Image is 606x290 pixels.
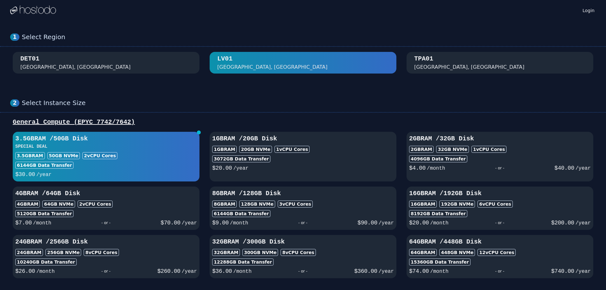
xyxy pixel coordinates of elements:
div: 2 vCPU Cores [82,152,117,159]
div: 8 vCPU Cores [84,249,119,256]
div: 4096 GB Data Transfer [409,155,467,162]
div: 448 GB NVMe [439,249,475,256]
span: /month [230,220,248,226]
div: 24GB RAM [15,249,43,256]
div: 32 GB NVMe [436,146,469,153]
h3: 32GB RAM / 300 GB Disk [212,237,394,246]
a: Login [581,6,596,14]
button: DET01 [GEOGRAPHIC_DATA], [GEOGRAPHIC_DATA] [13,52,199,74]
button: 64GBRAM /448GB Disk64GBRAM448GB NVMe12vCPU Cores15360GB Data Transfer$74.00/month- or -$740.00/year [407,235,593,278]
span: /month [427,166,445,171]
div: 1 vCPU Cores [471,146,506,153]
div: 1GB RAM [212,146,237,153]
div: - or - [252,267,354,276]
button: 32GBRAM /300GB Disk32GBRAM300GB NVMe8vCPU Cores12288GB Data Transfer$36.00/month- or -$360.00/year [210,235,396,278]
span: /year [182,220,197,226]
div: - or - [55,267,157,276]
div: 32GB RAM [212,249,240,256]
div: [GEOGRAPHIC_DATA], [GEOGRAPHIC_DATA] [414,63,525,71]
div: 12 vCPU Cores [477,249,516,256]
div: 3072 GB Data Transfer [212,155,270,162]
span: /year [36,172,52,178]
button: 2GBRAM /32GB Disk2GBRAM32GB NVMe1vCPU Cores4096GB Data Transfer$4.00/month- or -$40.00/year [407,132,593,181]
div: 1 [10,33,19,41]
div: - or - [449,267,551,276]
span: $ 26.00 [15,268,35,274]
span: /month [36,269,55,274]
div: [GEOGRAPHIC_DATA], [GEOGRAPHIC_DATA] [20,63,131,71]
div: 15360 GB Data Transfer [409,258,470,265]
span: $ 20.00 [409,220,429,226]
h3: 2GB RAM / 32 GB Disk [409,134,591,143]
div: 6144 GB Data Transfer [15,162,73,169]
span: $ 360.00 [354,268,377,274]
span: $ 40.00 [554,165,574,171]
div: - or - [449,218,551,227]
span: /year [575,220,591,226]
span: $ 260.00 [157,268,180,274]
span: /year [379,269,394,274]
span: $ 70.00 [161,220,180,226]
div: 12288 GB Data Transfer [212,258,274,265]
span: /month [430,269,449,274]
div: 16GB RAM [409,201,437,208]
div: 128 GB NVMe [239,201,275,208]
button: 3.5GBRAM /50GB DiskSPECIAL DEAL3.5GBRAM50GB NVMe2vCPU Cores6144GB Data Transfer$30.00/year [13,132,199,181]
div: 2 vCPU Cores [78,201,113,208]
div: 5120 GB Data Transfer [15,210,73,217]
span: $ 30.00 [15,171,35,178]
span: $ 90.00 [358,220,377,226]
div: 6144 GB Data Transfer [212,210,270,217]
span: $ 7.00 [15,220,32,226]
div: 8 vCPU Cores [281,249,316,256]
div: [GEOGRAPHIC_DATA], [GEOGRAPHIC_DATA] [217,63,328,71]
div: 64 GB NVMe [42,201,75,208]
div: Select Instance Size [22,99,596,107]
button: 4GBRAM /64GB Disk4GBRAM64GB NVMe2vCPU Cores5120GB Data Transfer$7.00/month- or -$70.00/year [13,187,199,230]
div: - or - [445,164,554,173]
div: 20 GB NVMe [239,146,272,153]
span: /month [233,269,252,274]
div: 8GB RAM [212,201,237,208]
div: 192 GB NVMe [439,201,475,208]
h3: 1GB RAM / 20 GB Disk [212,134,394,143]
div: 64GB RAM [409,249,437,256]
div: 8192 GB Data Transfer [409,210,467,217]
div: 256 GB NVMe [45,249,81,256]
div: 3.5GB RAM [15,152,45,159]
span: /month [430,220,449,226]
span: $ 74.00 [409,268,429,274]
div: - or - [51,218,160,227]
span: $ 4.00 [409,165,426,171]
div: Select Region [22,33,596,41]
span: /year [379,220,394,226]
div: 2 [10,99,19,107]
div: 6 vCPU Cores [477,201,512,208]
div: 4GB RAM [15,201,40,208]
div: DET01 [20,54,39,63]
span: $ 200.00 [551,220,574,226]
h3: 24GB RAM / 256 GB Disk [15,237,197,246]
span: /year [575,166,591,171]
div: - or - [248,218,357,227]
div: LV01 [217,54,233,63]
h3: 16GB RAM / 192 GB Disk [409,189,591,198]
h3: 8GB RAM / 128 GB Disk [212,189,394,198]
div: TPA01 [414,54,433,63]
h3: 64GB RAM / 448 GB Disk [409,237,591,246]
div: 10240 GB Data Transfer [15,258,77,265]
h3: 4GB RAM / 64 GB Disk [15,189,197,198]
div: 2GB RAM [409,146,434,153]
button: TPA01 [GEOGRAPHIC_DATA], [GEOGRAPHIC_DATA] [407,52,593,74]
div: General Compute (EPYC 7742/7642) [10,118,596,127]
span: $ 36.00 [212,268,232,274]
button: 24GBRAM /256GB Disk24GBRAM256GB NVMe8vCPU Cores10240GB Data Transfer$26.00/month- or -$260.00/year [13,235,199,278]
button: 1GBRAM /20GB Disk1GBRAM20GB NVMe1vCPU Cores3072GB Data Transfer$20.00/year [210,132,396,181]
div: 1 vCPU Cores [275,146,310,153]
div: 50 GB NVMe [47,152,80,159]
h3: SPECIAL DEAL [15,143,197,150]
span: /year [575,269,591,274]
button: 8GBRAM /128GB Disk8GBRAM128GB NVMe3vCPU Cores6144GB Data Transfer$9.00/month- or -$90.00/year [210,187,396,230]
h3: 3.5GB RAM / 50 GB Disk [15,134,197,143]
span: /month [33,220,52,226]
